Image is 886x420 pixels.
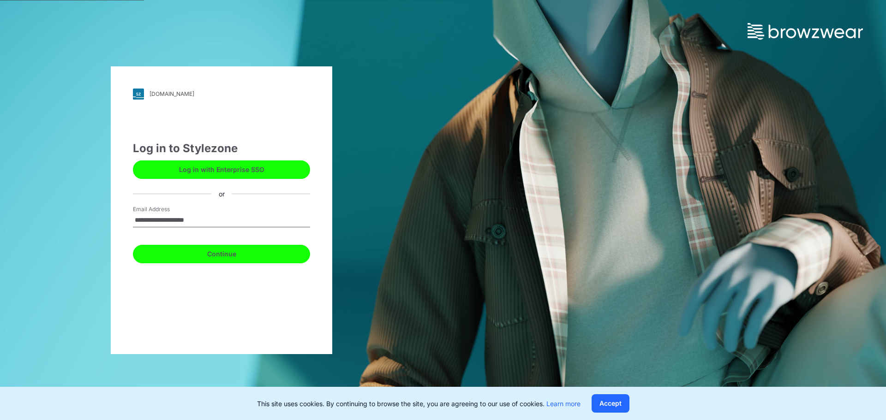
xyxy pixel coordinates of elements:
a: [DOMAIN_NAME] [133,89,310,100]
a: Learn more [546,400,581,408]
img: browzwear-logo.73288ffb.svg [748,23,863,40]
p: This site uses cookies. By continuing to browse the site, you are agreeing to our use of cookies. [257,399,581,408]
div: Log in to Stylezone [133,140,310,157]
button: Log in with Enterprise SSO [133,160,310,179]
label: Email Address [133,205,198,213]
div: or [211,189,232,199]
button: Accept [592,394,629,413]
img: svg+xml;base64,PHN2ZyB3aWR0aD0iMjgiIGhlaWdodD0iMjgiIHZpZXdCb3g9IjAgMCAyOCAyOCIgZmlsbD0ibm9uZSIgeG... [133,89,144,100]
button: Continue [133,245,310,263]
div: [DOMAIN_NAME] [150,90,194,97]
